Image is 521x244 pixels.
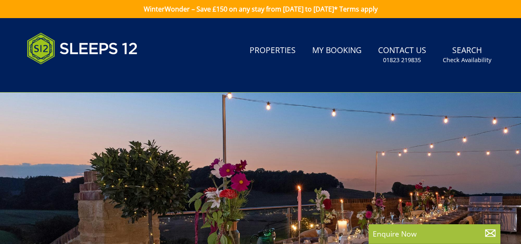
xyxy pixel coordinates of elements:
[375,42,430,68] a: Contact Us01823 219835
[309,42,365,60] a: My Booking
[246,42,299,60] a: Properties
[383,56,421,64] small: 01823 219835
[443,56,491,64] small: Check Availability
[23,74,109,81] iframe: Customer reviews powered by Trustpilot
[439,42,495,68] a: SearchCheck Availability
[27,28,138,69] img: Sleeps 12
[373,228,496,239] p: Enquire Now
